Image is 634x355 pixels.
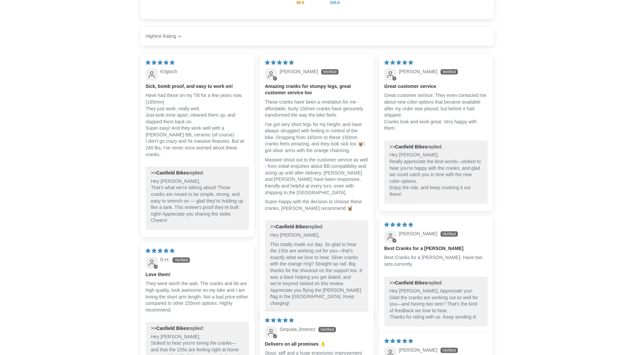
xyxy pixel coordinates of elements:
p: Hey [PERSON_NAME], Really appreciate the kind words—stoked to hear you’re happy with the cranks, ... [390,152,482,198]
p: Have had these on my Tilt for a few years now. (165mm) They just work, really well. Just took min... [146,92,249,158]
p: Super-happy with the decision to choose these cranks, [PERSON_NAME] recommend 🤘🏽 [265,199,368,212]
span: R.H. [160,257,170,262]
p: These cranks have been a revelation for me - affordable, burly 150mm cranks have genuinely transf... [265,99,368,119]
b: Best Cranks for a [PERSON_NAME] [384,245,488,252]
span: 5 star review [384,338,413,344]
span: 5 star review [265,318,294,323]
p: Great customer service. They even contacted me about new color options that became available afte... [384,92,488,132]
div: >> replied: [270,224,363,230]
b: Love them! [146,271,249,278]
span: 5 star review [146,60,174,65]
b: Canfield Bikes [395,144,427,149]
b: Canfield Bikes [395,280,427,285]
div: >> replied: [390,280,482,286]
select: Sort dropdown [146,30,183,43]
span: Sequoia Jimenez [280,327,315,332]
p: This totally made our day. So glad to hear the 150s are working out for you—that’s exactly what w... [270,241,363,307]
span: [PERSON_NAME] [399,231,437,236]
span: [PERSON_NAME] [280,69,318,74]
span: Krigloch [160,69,177,74]
b: Amazing cranks for stumpy legs, great customer service too [265,83,368,96]
div: >> replied: [151,170,244,176]
p: Hey [PERSON_NAME], Appreciate you! Glad the cranks are working out so well for you—and having two... [390,288,482,321]
div: >> replied: [151,325,244,332]
p: Best Cranks for a [PERSON_NAME]- Have two sets currently [384,254,488,267]
span: 5 star review [265,60,294,65]
span: [PERSON_NAME] [399,347,437,353]
b: Canfield Bikes [276,224,308,229]
p: Hey [PERSON_NAME], [270,232,363,239]
b: Delivers on all promises 👌 [265,341,368,348]
p: Hey [PERSON_NAME], That’s what we’re talking about! Those cranks are meant to be simple, strong, ... [151,178,244,224]
p: I've got very short legs for my height, and have always struggled with feeling in control of the ... [265,121,368,154]
span: 5 star review [146,248,174,253]
b: Great customer service [384,83,488,90]
b: Sick, bomb proof, and easy to work on! [146,83,249,90]
span: 5 star review [384,222,413,227]
b: Canfield Bikes [156,326,188,331]
p: They were worth the wait. The cranks and bb are high quality, look awesome on my bike and I am lo... [146,280,249,313]
p: Massive shout out to the customer service as well - from initial enquiries about BB compatibility... [265,157,368,196]
span: 5 star review [384,60,413,65]
div: >> replied: [390,144,482,150]
b: Canfield Bikes [156,170,188,175]
span: [PERSON_NAME] [399,69,437,74]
